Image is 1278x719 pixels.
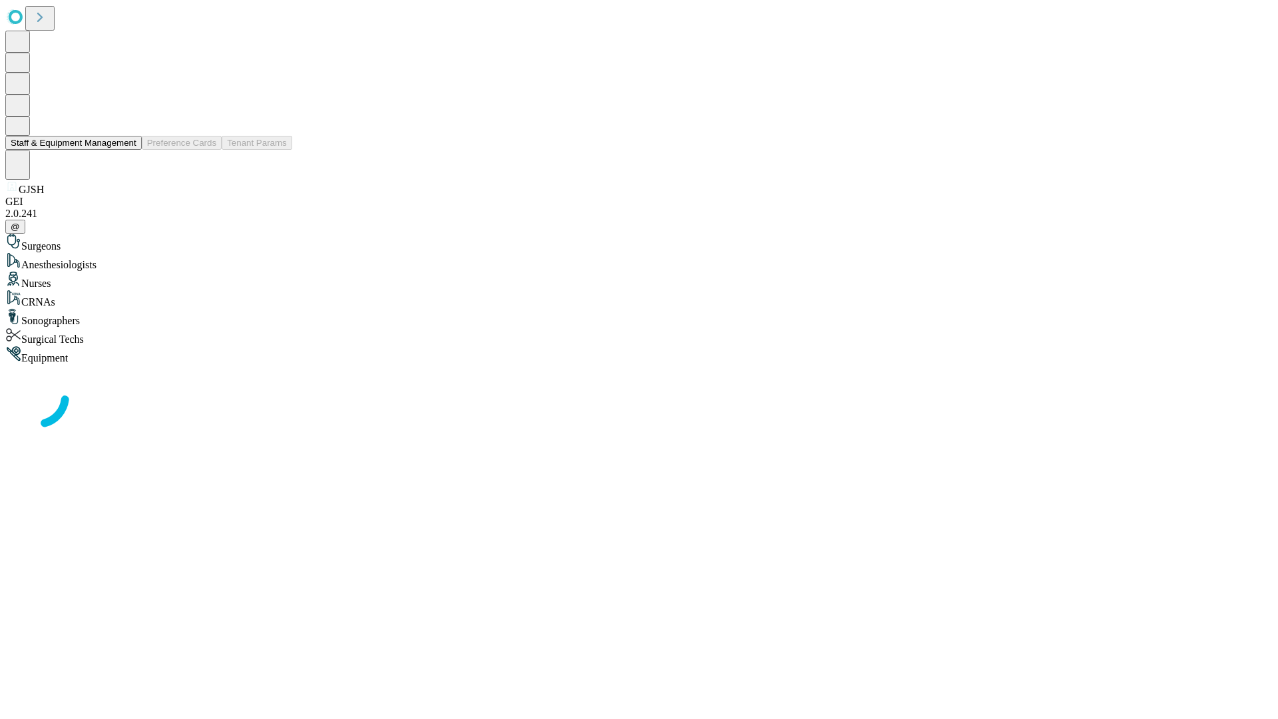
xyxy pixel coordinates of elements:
[5,252,1273,271] div: Anesthesiologists
[5,196,1273,208] div: GEI
[142,136,222,150] button: Preference Cards
[222,136,292,150] button: Tenant Params
[5,234,1273,252] div: Surgeons
[5,290,1273,308] div: CRNAs
[19,184,44,195] span: GJSH
[5,327,1273,346] div: Surgical Techs
[5,136,142,150] button: Staff & Equipment Management
[5,271,1273,290] div: Nurses
[11,222,20,232] span: @
[5,220,25,234] button: @
[5,208,1273,220] div: 2.0.241
[5,346,1273,364] div: Equipment
[5,308,1273,327] div: Sonographers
